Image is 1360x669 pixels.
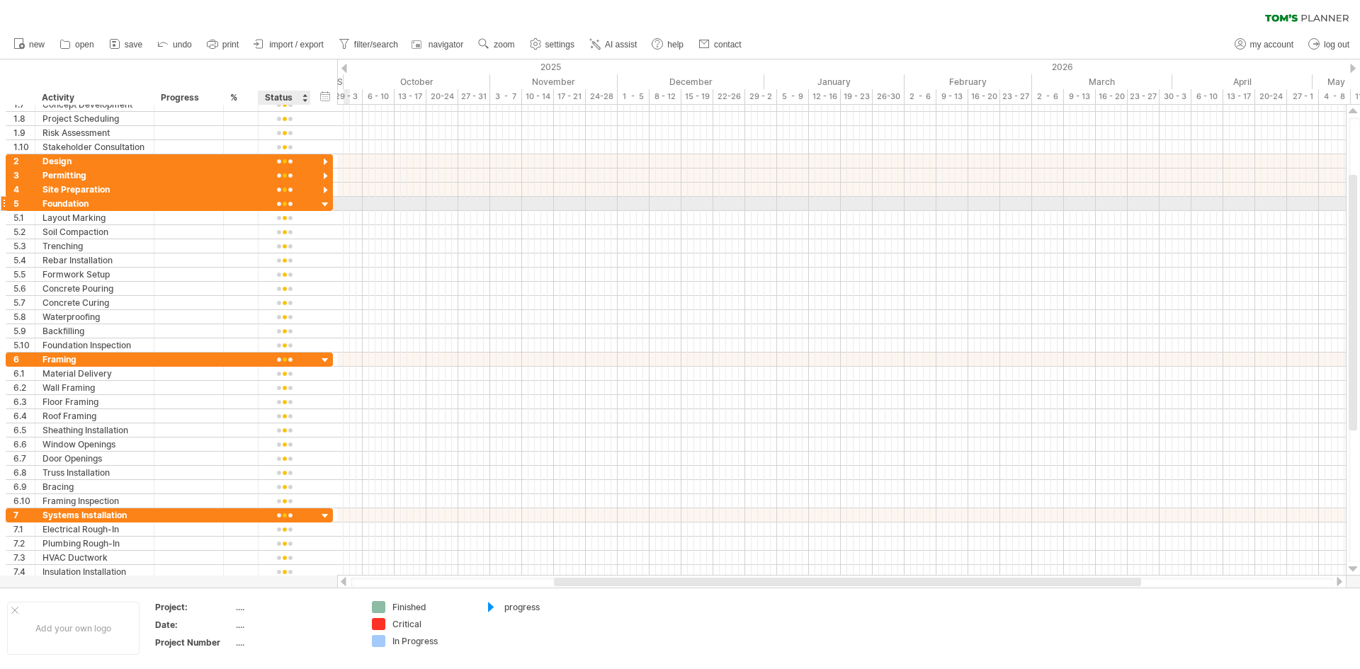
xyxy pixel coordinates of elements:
[42,324,147,338] div: Backfilling
[13,253,35,267] div: 5.4
[42,91,146,105] div: Activity
[13,183,35,196] div: 4
[75,40,94,50] span: open
[713,89,745,104] div: 22-26
[13,480,35,493] div: 6.9
[13,310,35,324] div: 5.8
[155,601,233,613] div: Project:
[173,40,192,50] span: undo
[1255,89,1287,104] div: 20-24
[42,438,147,451] div: Window Openings
[1191,89,1223,104] div: 6 - 10
[13,551,35,564] div: 7.3
[42,537,147,550] div: Plumbing Rough-In
[695,35,746,54] a: contact
[269,40,324,50] span: import / export
[10,35,49,54] a: new
[161,91,215,105] div: Progress
[1223,89,1255,104] div: 13 - 17
[42,466,147,479] div: Truss Installation
[335,35,402,54] a: filter/search
[42,140,147,154] div: Stakeholder Consultation
[873,89,905,104] div: 26-30
[1324,40,1349,50] span: log out
[1250,40,1293,50] span: my account
[392,618,470,630] div: Critical
[203,35,243,54] a: print
[13,126,35,139] div: 1.9
[42,508,147,522] div: Systems Installation
[429,40,463,50] span: navigator
[392,635,470,647] div: In Progress
[42,381,147,394] div: Wall Framing
[42,522,147,536] div: Electrical Rough-In
[42,282,147,295] div: Concrete Pouring
[426,89,458,104] div: 20-24
[29,40,45,50] span: new
[13,353,35,366] div: 6
[1305,35,1354,54] a: log out
[125,40,142,50] span: save
[475,35,518,54] a: zoom
[236,601,355,613] div: ....
[42,253,147,267] div: Rebar Installation
[13,197,35,210] div: 5
[13,565,35,578] div: 7.4
[618,89,650,104] div: 1 - 5
[1287,89,1319,104] div: 27 - 1
[13,438,35,451] div: 6.6
[13,140,35,154] div: 1.10
[494,40,514,50] span: zoom
[1032,89,1064,104] div: 2 - 6
[13,466,35,479] div: 6.8
[650,89,681,104] div: 8 - 12
[42,268,147,281] div: Formwork Setup
[1000,89,1032,104] div: 23 - 27
[1064,89,1096,104] div: 9 - 13
[56,35,98,54] a: open
[42,239,147,253] div: Trenching
[13,211,35,224] div: 5.1
[42,183,147,196] div: Site Preparation
[605,40,637,50] span: AI assist
[250,35,328,54] a: import / export
[490,89,522,104] div: 3 - 7
[13,338,35,352] div: 5.10
[13,423,35,437] div: 6.5
[1231,35,1298,54] a: my account
[42,480,147,493] div: Bracing
[409,35,467,54] a: navigator
[522,89,554,104] div: 10 - 14
[458,89,490,104] div: 27 - 31
[968,89,1000,104] div: 16 - 20
[13,367,35,380] div: 6.1
[841,89,873,104] div: 19 - 23
[936,89,968,104] div: 9 - 13
[42,296,147,309] div: Concrete Curing
[42,395,147,408] div: Floor Framing
[714,40,742,50] span: contact
[13,508,35,522] div: 7
[42,452,147,465] div: Door Openings
[618,74,764,89] div: December 2025
[1096,89,1128,104] div: 16 - 20
[13,409,35,423] div: 6.4
[344,74,490,89] div: October 2025
[13,381,35,394] div: 6.2
[554,89,586,104] div: 17 - 21
[236,619,355,631] div: ....
[13,324,35,338] div: 5.9
[42,225,147,239] div: Soil Compaction
[13,282,35,295] div: 5.6
[106,35,147,54] a: save
[905,89,936,104] div: 2 - 6
[42,168,147,182] div: Permitting
[667,40,684,50] span: help
[395,89,426,104] div: 13 - 17
[42,367,147,380] div: Material Delivery
[42,353,147,366] div: Framing
[354,40,398,50] span: filter/search
[13,452,35,465] div: 6.7
[905,74,1032,89] div: February 2026
[809,89,841,104] div: 12 - 16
